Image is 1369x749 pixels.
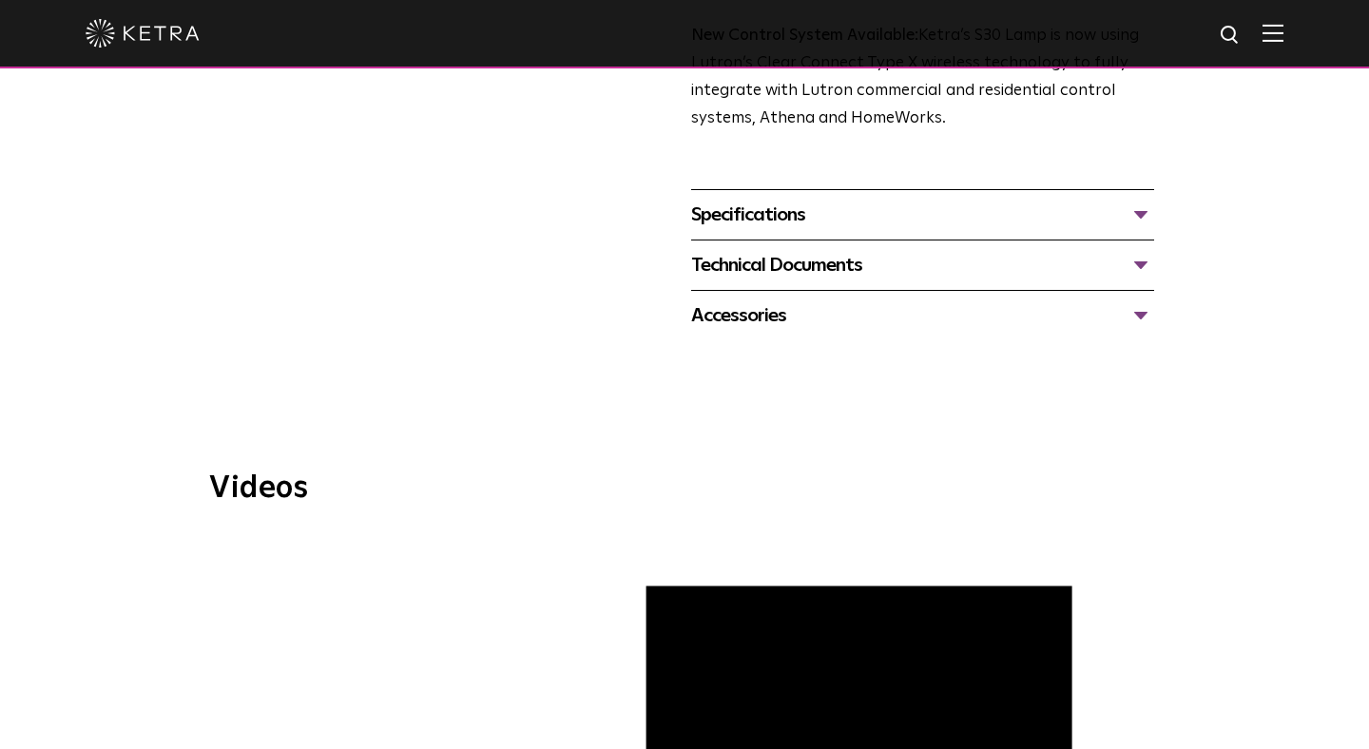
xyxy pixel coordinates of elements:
p: Ketra’s S30 Lamp is now using Lutron’s Clear Connect Type X wireless technology to fully integrat... [691,23,1154,133]
img: search icon [1219,24,1243,48]
img: Hamburger%20Nav.svg [1263,24,1283,42]
div: Accessories [691,300,1154,331]
img: ketra-logo-2019-white [86,19,200,48]
div: Technical Documents [691,250,1154,280]
h3: Videos [209,473,1160,504]
div: Specifications [691,200,1154,230]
